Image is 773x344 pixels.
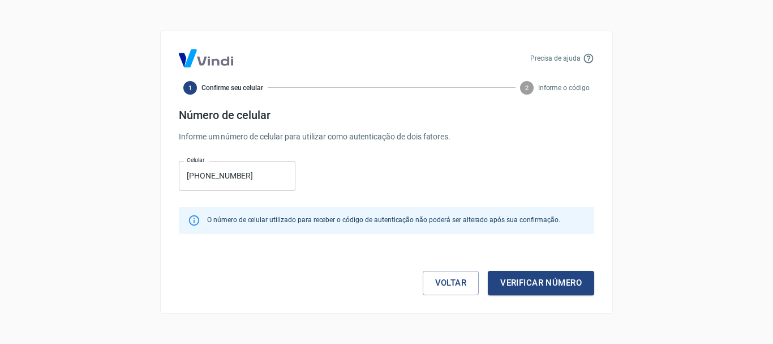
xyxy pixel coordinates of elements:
button: Verificar número [488,271,594,295]
h4: Número de celular [179,108,594,122]
span: Informe o código [538,83,590,93]
img: Logo Vind [179,49,233,67]
p: Precisa de ajuda [530,53,581,63]
text: 2 [525,84,529,91]
a: Voltar [423,271,479,295]
p: Informe um número de celular para utilizar como autenticação de dois fatores. [179,131,594,143]
span: Confirme seu celular [201,83,263,93]
div: O número de celular utilizado para receber o código de autenticação não poderá ser alterado após ... [207,210,560,231]
label: Celular [187,156,205,164]
text: 1 [188,84,192,91]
